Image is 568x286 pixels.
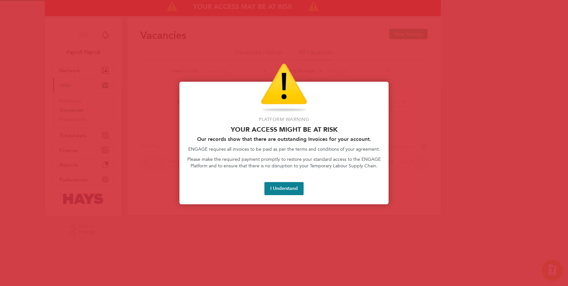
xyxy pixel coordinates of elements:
h2: Our records show that there are outstanding Invoices for your account. [187,136,381,142]
p: Your access might be at risk [187,126,381,133]
p: ENGAGE requires all invoices to be paid as per the terms and conditions of your agreement. [187,146,381,153]
div: Access At Risk [179,82,389,204]
p: Platform Warning [187,116,381,123]
img: Warning Icon [261,63,307,112]
p: Please make the required payment promptly to restore your standard access to the ENGAGE Platform ... [187,156,381,169]
button: I Understand [264,182,304,195]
